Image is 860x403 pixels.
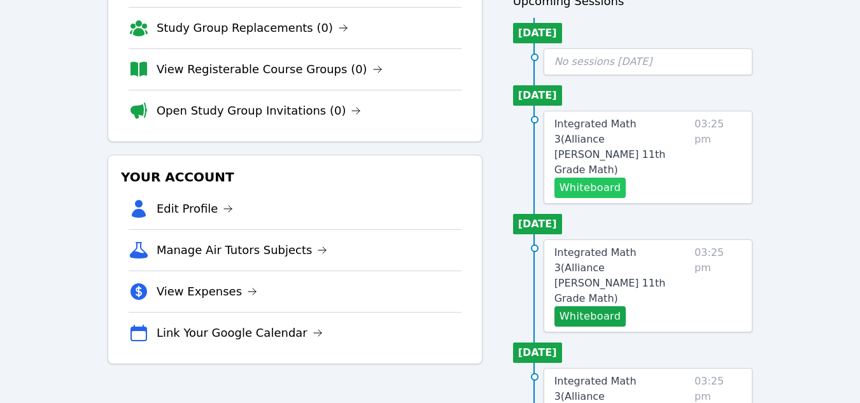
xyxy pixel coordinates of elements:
[554,55,652,67] span: No sessions [DATE]
[157,102,362,120] a: Open Study Group Invitations (0)
[157,19,348,37] a: Study Group Replacements (0)
[157,200,234,218] a: Edit Profile
[694,117,742,198] span: 03:25 pm
[157,241,328,259] a: Manage Air Tutors Subjects
[554,118,666,176] span: Integrated Math 3 ( Alliance [PERSON_NAME] 11th Grade Math )
[157,283,257,300] a: View Expenses
[157,324,323,342] a: Link Your Google Calendar
[513,85,562,106] li: [DATE]
[554,245,689,306] a: Integrated Math 3(Alliance [PERSON_NAME] 11th Grade Math)
[513,23,562,43] li: [DATE]
[513,214,562,234] li: [DATE]
[554,246,666,304] span: Integrated Math 3 ( Alliance [PERSON_NAME] 11th Grade Math )
[513,343,562,363] li: [DATE]
[157,60,383,78] a: View Registerable Course Groups (0)
[554,178,626,198] button: Whiteboard
[118,166,472,188] h3: Your Account
[554,306,626,327] button: Whiteboard
[554,117,689,178] a: Integrated Math 3(Alliance [PERSON_NAME] 11th Grade Math)
[694,245,742,327] span: 03:25 pm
